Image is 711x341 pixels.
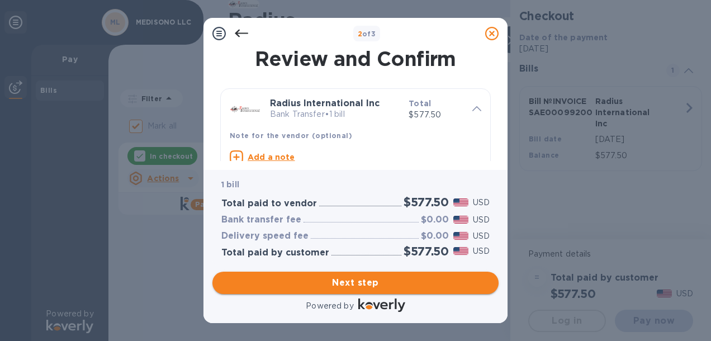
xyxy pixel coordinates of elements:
h3: Total paid by customer [221,248,329,258]
p: USD [473,197,490,209]
img: USD [453,198,468,206]
h3: Delivery speed fee [221,231,309,241]
h3: Bank transfer fee [221,215,301,225]
p: $577.50 [409,109,463,121]
b: 1 bill [221,180,239,189]
b: Total [409,99,431,108]
p: USD [473,245,490,257]
img: USD [453,232,468,240]
h3: Total paid to vendor [221,198,317,209]
img: USD [453,247,468,255]
h2: $577.50 [404,195,449,209]
u: Add a note [248,153,295,162]
img: USD [453,216,468,224]
h1: Review and Confirm [218,47,493,70]
button: Next step [212,272,499,294]
div: Radius International IncBank Transfer•1 billTotal$577.50Note for the vendor (optional)Add a note [230,98,481,184]
b: Radius International Inc [270,98,380,108]
h3: $0.00 [421,231,449,241]
b: Note for the vendor (optional) [230,131,352,140]
img: Logo [358,299,405,312]
h2: $577.50 [404,244,449,258]
span: Next step [221,276,490,290]
p: Powered by [306,300,353,312]
b: of 3 [358,30,376,38]
span: 2 [358,30,362,38]
p: USD [473,230,490,242]
h3: $0.00 [421,215,449,225]
p: Bank Transfer • 1 bill [270,108,400,120]
p: USD [473,214,490,226]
